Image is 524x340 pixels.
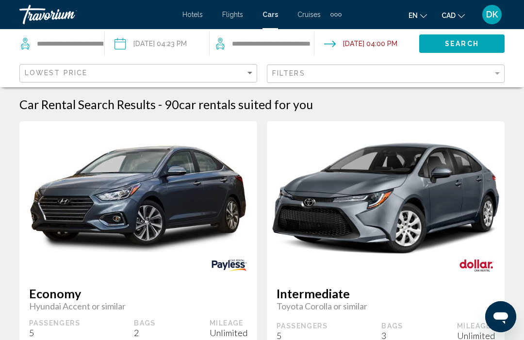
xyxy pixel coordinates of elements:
span: Lowest Price [25,69,87,77]
button: Extra navigation items [330,7,342,22]
iframe: Button to launch messaging window [485,301,516,332]
span: Search [445,40,479,48]
button: User Menu [479,4,505,25]
button: Change language [409,8,427,22]
button: Drop-off date: Sep 07, 2025 04:00 PM [324,29,397,58]
span: CAD [442,12,456,19]
div: Bags [381,322,403,330]
span: - [158,97,162,112]
span: Hyundai Accent or similar [29,301,247,311]
span: Filters [272,69,305,77]
h2: 90 [164,97,313,112]
div: Unlimited [210,327,247,338]
button: Pickup date: Sep 03, 2025 04:23 PM [115,29,187,58]
span: Toyota Corolla or similar [277,301,495,311]
img: primary.png [267,125,505,273]
button: Filter [267,64,505,84]
h1: Car Rental Search Results [19,97,156,112]
div: Bags [134,319,156,327]
button: Change currency [442,8,465,22]
span: DK [486,10,498,19]
a: Travorium [19,5,173,24]
div: Passengers [277,322,327,330]
img: primary.png [19,140,257,257]
a: Flights [222,11,243,18]
div: 2 [134,327,156,338]
img: PAYLESS [201,255,257,276]
div: Passengers [29,319,80,327]
button: Search [419,34,505,52]
img: DOLLAR [449,255,505,276]
mat-select: Sort by [25,69,254,78]
span: Economy [29,286,247,301]
span: car rentals suited for you [179,97,313,112]
div: 5 [29,327,80,338]
a: Cars [262,11,278,18]
div: Mileage [457,322,495,330]
span: en [409,12,418,19]
div: Mileage [210,319,247,327]
span: Intermediate [277,286,495,301]
a: Cruises [297,11,321,18]
a: Hotels [182,11,203,18]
